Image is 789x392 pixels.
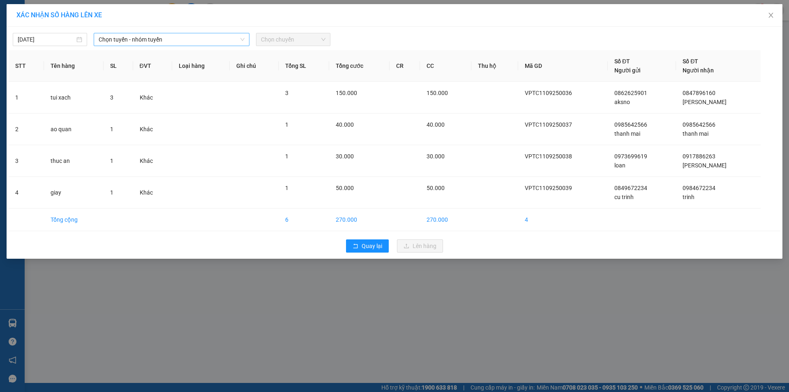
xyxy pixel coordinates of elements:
span: [PERSON_NAME] [683,162,727,169]
span: 0985642566 [614,121,647,128]
span: 0849672234 [614,185,647,191]
th: SL [104,50,133,82]
span: [PERSON_NAME] [12,4,112,19]
td: Khác [133,114,172,145]
th: CC [420,50,471,82]
span: 1 [285,185,288,191]
span: [DATE] [55,21,68,26]
button: rollbackQuay lại [346,239,389,253]
td: 1 [9,82,44,114]
th: ĐVT [133,50,172,82]
span: 150.000 [427,90,448,96]
span: rollback [353,243,358,250]
span: 3 [110,94,113,101]
span: Chọn chuyến [261,33,325,46]
td: ao quan [44,114,104,145]
td: 6 [279,209,329,231]
span: 30.000 [427,153,445,160]
span: 0847896160 [683,90,715,96]
span: VPTC1109250037 [525,121,572,128]
td: Khác [133,177,172,209]
span: Số ĐT [683,58,698,65]
span: 1 [285,121,288,128]
td: Khác [133,145,172,177]
span: loan [614,162,625,169]
th: Tên hàng [44,50,104,82]
th: CR [390,50,420,82]
span: cu trinh [614,194,634,200]
span: 0973699619 [614,153,647,160]
span: 0985642566 [683,121,715,128]
span: thanh mai [683,130,708,137]
input: 12/09/2025 [18,35,75,44]
span: VPTC1109250039 [525,185,572,191]
span: VPTC1109250038 [525,153,572,160]
td: 4 [518,209,608,231]
span: 30.000 [336,153,354,160]
th: Mã GD [518,50,608,82]
td: 3 [9,145,44,177]
td: 270.000 [420,209,471,231]
button: uploadLên hàng [397,239,443,253]
span: 3 [285,90,288,96]
span: Người gửi [614,67,641,74]
td: 270.000 [329,209,390,231]
span: thanh mai [614,130,640,137]
th: Tổng cước [329,50,390,82]
span: 0917886263 [683,153,715,160]
span: Số ĐT [614,58,630,65]
span: 50.000 [336,185,354,191]
span: Người nhận [683,67,714,74]
th: STT [9,50,44,82]
span: 40.000 [336,121,354,128]
th: Thu hộ [471,50,518,82]
span: 40.000 [427,121,445,128]
span: down [240,37,245,42]
span: 1 [110,126,113,132]
span: Quay lại [362,241,382,251]
td: 2 [9,114,44,145]
td: Tổng cộng [44,209,104,231]
span: close [768,12,774,19]
td: thuc an [44,145,104,177]
span: XÁC NHẬN SỐ HÀNG LÊN XE [16,11,102,19]
span: 150.000 [336,90,357,96]
span: Chọn tuyến - nhóm tuyến [99,33,245,46]
span: 1 [110,158,113,164]
span: VPTC1109250039 [8,27,115,43]
button: Close [759,4,782,27]
td: 4 [9,177,44,209]
th: Ghi chú [230,50,279,82]
td: Khác [133,82,172,114]
th: Tổng SL [279,50,329,82]
th: Loại hàng [172,50,230,82]
span: trinh [683,194,694,200]
span: 1 [110,189,113,196]
td: tui xach [44,82,104,114]
span: 50.000 [427,185,445,191]
span: 0862625901 [614,90,647,96]
span: [PERSON_NAME] [683,99,727,105]
span: 0984672234 [683,185,715,191]
span: VPTC1109250036 [525,90,572,96]
span: aksno [614,99,630,105]
span: 1 [285,153,288,160]
td: giay [44,177,104,209]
